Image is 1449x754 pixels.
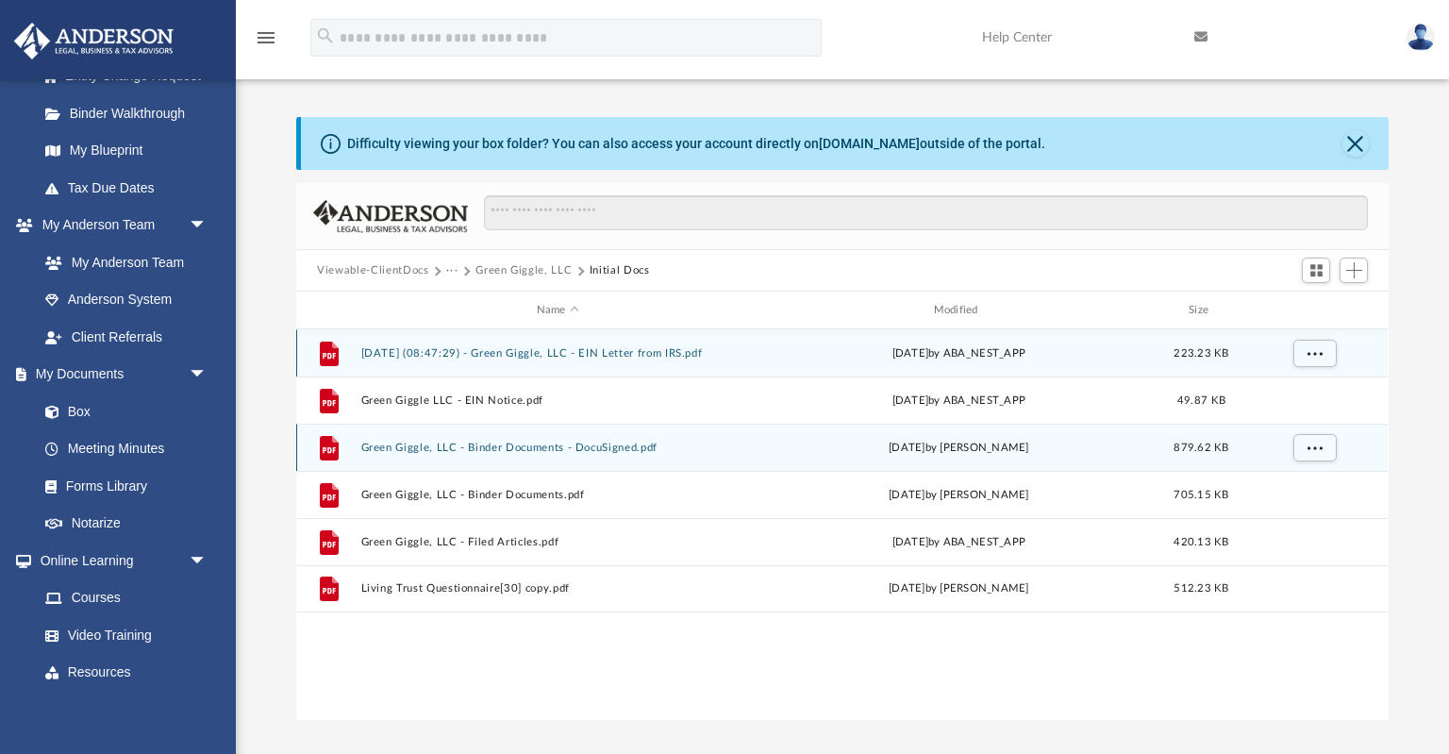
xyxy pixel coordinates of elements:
[762,393,1156,410] div: [DATE] by ABA_NEST_APP
[361,442,755,454] button: Green Giggle, LLC - Binder Documents - DocuSigned.pdf
[26,505,226,543] a: Notarize
[361,347,755,360] button: [DATE] (08:47:29) - Green Giggle, LLC - EIN Letter from IRS.pdf
[762,440,1156,457] div: [DATE] by [PERSON_NAME]
[446,262,458,279] button: ···
[361,582,755,595] button: Living Trust Questionnaire[30] copy.pdf
[475,262,572,279] button: Green Giggle, LLC
[317,262,428,279] button: Viewable-ClientDocs
[26,169,236,207] a: Tax Due Dates
[8,23,179,59] img: Anderson Advisors Platinum Portal
[819,136,920,151] a: [DOMAIN_NAME]
[762,487,1156,504] div: [DATE] by [PERSON_NAME]
[1293,434,1337,462] button: More options
[305,302,352,319] div: id
[26,94,236,132] a: Binder Walkthrough
[26,616,217,654] a: Video Training
[361,394,755,407] button: Green Giggle LLC - EIN Notice.pdf
[26,579,226,617] a: Courses
[13,207,226,244] a: My Anderson Teamarrow_drop_down
[13,542,226,579] a: Online Learningarrow_drop_down
[189,356,226,394] span: arrow_drop_down
[762,580,1156,597] div: [DATE] by [PERSON_NAME]
[13,356,226,394] a: My Documentsarrow_drop_down
[1174,490,1229,500] span: 705.15 KB
[1293,340,1337,368] button: More options
[26,243,217,281] a: My Anderson Team
[361,536,755,548] button: Green Giggle, LLC - Filed Articles.pdf
[1302,258,1330,284] button: Switch to Grid View
[1174,583,1229,594] span: 512.23 KB
[484,195,1368,231] input: Search files and folders
[361,489,755,501] button: Green Giggle, LLC - Binder Documents.pdf
[1174,348,1229,359] span: 223.23 KB
[26,132,226,170] a: My Blueprint
[26,281,226,319] a: Anderson System
[360,302,754,319] div: Name
[1177,395,1225,406] span: 49.87 KB
[347,134,1045,154] div: Difficulty viewing your box folder? You can also access your account directly on outside of the p...
[762,345,1156,362] div: [DATE] by ABA_NEST_APP
[189,207,226,245] span: arrow_drop_down
[1342,130,1369,157] button: Close
[26,430,226,468] a: Meeting Minutes
[762,534,1156,551] div: [DATE] by ABA_NEST_APP
[315,25,336,46] i: search
[296,329,1388,720] div: grid
[1340,258,1368,284] button: Add
[255,26,277,49] i: menu
[590,262,650,279] button: Initial Docs
[26,654,226,692] a: Resources
[189,542,226,580] span: arrow_drop_down
[762,302,1156,319] div: Modified
[1164,302,1240,319] div: Size
[1407,24,1435,51] img: User Pic
[1174,537,1229,547] span: 420.13 KB
[1248,302,1380,319] div: id
[26,393,217,430] a: Box
[26,318,226,356] a: Client Referrals
[1174,443,1229,453] span: 879.62 KB
[255,36,277,49] a: menu
[26,467,217,505] a: Forms Library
